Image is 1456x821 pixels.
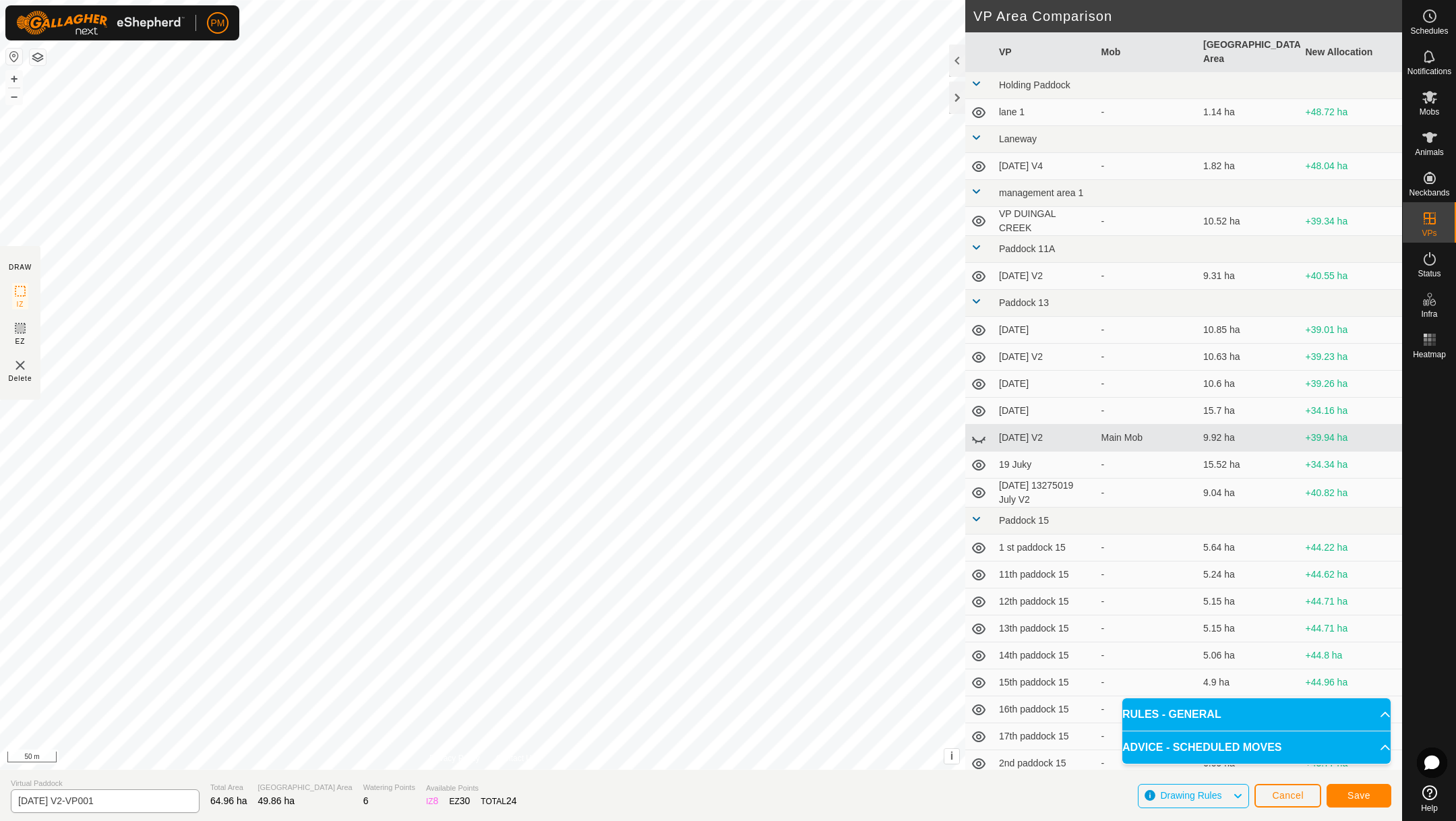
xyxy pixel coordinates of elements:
[16,336,26,346] span: EZ
[30,49,46,65] button: Map Layers
[994,615,1096,642] td: 13th paddock 15
[1300,207,1403,236] td: +39.34 ha
[1300,452,1403,479] td: +34.34 ha
[994,452,1096,479] td: 19 Juky
[1300,535,1403,561] td: +44.22 ha
[1198,425,1300,452] td: 9.92 ha
[1198,371,1300,398] td: 10.6 ha
[1096,32,1199,72] th: Mob
[258,782,353,793] span: [GEOGRAPHIC_DATA] Area
[994,263,1096,290] td: [DATE] V2
[1101,675,1193,690] div: -
[1300,615,1403,642] td: +44.71 ha
[1198,561,1300,588] td: 5.24 ha
[1300,561,1403,588] td: +44.62 ha
[1422,229,1436,237] span: VPs
[994,723,1096,750] td: 17th paddock 15
[426,794,438,808] div: IZ
[1410,27,1448,35] span: Schedules
[1198,263,1300,290] td: 9.31 ha
[506,795,517,806] span: 24
[999,187,1083,198] span: management area 1
[363,795,369,806] span: 6
[1101,105,1193,119] div: -
[1122,698,1391,731] p-accordion-header: RULES - GENERAL
[994,398,1096,425] td: [DATE]
[9,373,32,384] span: Delete
[1101,702,1193,717] div: -
[1327,784,1391,808] button: Save
[1300,669,1403,696] td: +44.96 ha
[1101,729,1193,743] div: -
[1101,350,1193,364] div: -
[1300,317,1403,344] td: +39.01 ha
[1101,458,1193,472] div: -
[994,479,1096,508] td: [DATE] 13275019 July V2
[1300,32,1403,72] th: New Allocation
[1347,790,1370,801] span: Save
[481,794,516,808] div: TOTAL
[1300,99,1403,126] td: +48.72 ha
[1101,431,1193,445] div: Main Mob
[1198,479,1300,508] td: 9.04 ha
[1420,108,1439,116] span: Mobs
[1101,595,1193,609] div: -
[12,357,28,373] img: VP
[9,262,32,272] div: DRAW
[1300,371,1403,398] td: +39.26 ha
[1101,621,1193,636] div: -
[1198,452,1300,479] td: 15.52 ha
[1272,790,1304,801] span: Cancel
[1122,731,1391,764] p-accordion-header: ADVICE - SCHEDULED MOVES
[1421,804,1438,812] span: Help
[999,243,1055,254] span: Paddock 11A
[1198,398,1300,425] td: 15.7 ha
[994,696,1096,723] td: 16th paddock 15
[1198,32,1300,72] th: [GEOGRAPHIC_DATA] Area
[460,795,471,806] span: 30
[210,782,247,793] span: Total Area
[6,71,22,87] button: +
[1198,615,1300,642] td: 5.15 ha
[1198,317,1300,344] td: 10.85 ha
[994,317,1096,344] td: [DATE]
[1198,99,1300,126] td: 1.14 ha
[1300,398,1403,425] td: +34.16 ha
[1198,588,1300,615] td: 5.15 ha
[433,795,439,806] span: 8
[1122,706,1221,723] span: RULES - GENERAL
[1101,404,1193,418] div: -
[17,299,24,309] span: IZ
[994,99,1096,126] td: lane 1
[1198,696,1300,723] td: 5.09 ha
[999,133,1037,144] span: Laneway
[1101,568,1193,582] div: -
[1198,535,1300,561] td: 5.64 ha
[994,207,1096,236] td: VP DUINGAL CREEK
[994,425,1096,452] td: [DATE] V2
[1101,159,1193,173] div: -
[1415,148,1444,156] span: Animals
[994,371,1096,398] td: [DATE]
[211,16,225,30] span: PM
[1198,642,1300,669] td: 5.06 ha
[1403,780,1456,818] a: Help
[999,80,1070,90] span: Holding Paddock
[1101,486,1193,500] div: -
[1300,696,1403,723] td: +44.77 ha
[426,783,517,794] span: Available Points
[999,297,1049,308] span: Paddock 13
[1300,642,1403,669] td: +44.8 ha
[1421,310,1437,318] span: Infra
[429,752,480,764] a: Privacy Policy
[944,749,959,764] button: i
[1101,214,1193,229] div: -
[496,752,536,764] a: Contact Us
[1101,756,1193,770] div: -
[16,11,185,35] img: Gallagher Logo
[6,88,22,104] button: –
[258,795,295,806] span: 49.86 ha
[994,32,1096,72] th: VP
[1101,648,1193,663] div: -
[994,344,1096,371] td: [DATE] V2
